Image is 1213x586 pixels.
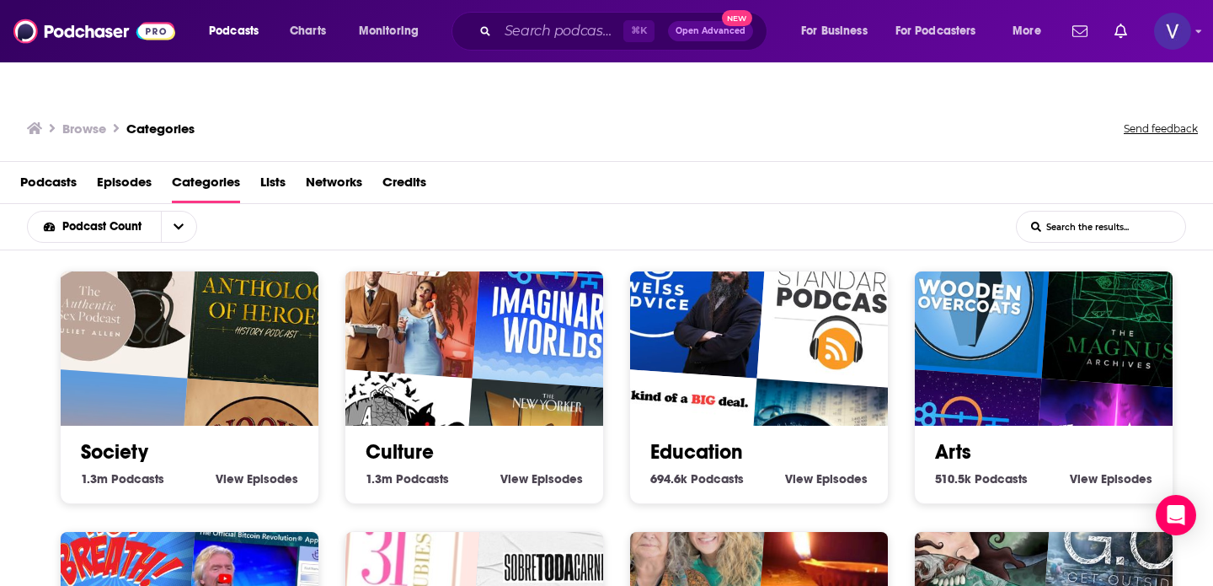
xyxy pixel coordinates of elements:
a: Charts [279,18,336,45]
button: open menu [347,18,441,45]
button: open menu [884,18,1001,45]
div: Search podcasts, credits, & more... [468,12,783,51]
a: Arts [935,439,971,465]
a: Podcasts [20,169,77,203]
h3: Browse [62,121,106,137]
a: Society [81,439,148,465]
a: Show notifications dropdown [1066,17,1094,46]
a: 1.3m Society Podcasts [81,471,164,487]
span: More [1013,19,1041,43]
span: Podcast Count [62,221,147,233]
img: Your Mom & Dad [318,213,483,379]
img: Anthology Of Heroes History [188,224,353,390]
img: Imaginary Worlds [473,224,638,390]
span: View [500,471,528,487]
span: Episodes [1101,471,1152,487]
a: Categories [172,169,240,203]
a: Networks [306,169,362,203]
span: Podcasts [691,471,744,487]
a: View Society Episodes [216,471,298,487]
a: Lists [260,169,286,203]
span: 1.3m [81,471,108,487]
span: Episodes [816,471,868,487]
span: Podcasts [396,471,449,487]
img: User Profile [1154,13,1191,50]
span: 1.3m [366,471,393,487]
a: View Education Episodes [785,471,868,487]
a: View Culture Episodes [500,471,583,487]
h2: Choose List sort [27,211,223,243]
button: Open AdvancedNew [668,21,753,41]
span: For Business [801,19,868,43]
button: open menu [789,18,889,45]
input: Search podcasts, credits, & more... [498,18,623,45]
img: Wooden Overcoats [887,213,1052,379]
a: 510.5k Arts Podcasts [935,471,1028,487]
a: Categories [126,121,195,137]
span: Podcasts [975,471,1028,487]
img: Podchaser - Follow, Share and Rate Podcasts [13,15,175,47]
span: Podcasts [209,19,259,43]
span: Open Advanced [676,27,745,35]
span: Logged in as victoria.wilson [1154,13,1191,50]
a: Education [650,439,743,465]
img: Weiss Advice [602,213,767,379]
button: open menu [1001,18,1062,45]
button: open menu [161,212,196,242]
span: ⌘ K [623,20,655,42]
img: Authentic Sex with Juliet Allen [33,213,198,379]
a: Credits [382,169,426,203]
a: 1.3m Culture Podcasts [366,471,449,487]
button: open menu [197,18,281,45]
button: Send feedback [1119,117,1203,141]
button: Show profile menu [1154,13,1191,50]
a: 694.6k Education Podcasts [650,471,744,487]
a: Culture [366,439,434,465]
span: New [722,10,752,26]
div: Open Intercom Messenger [1156,495,1196,535]
a: Show notifications dropdown [1108,17,1134,46]
a: Episodes [97,169,152,203]
img: The Magnus Archives [1042,224,1207,390]
span: 694.6k [650,471,687,487]
img: The Bitcoin Standard Podcast [757,224,922,390]
span: Monitoring [359,19,419,43]
span: View [216,471,243,487]
span: Charts [290,19,326,43]
span: 510.5k [935,471,971,487]
button: open menu [28,221,161,233]
span: For Podcasters [895,19,976,43]
span: Episodes [532,471,583,487]
span: Episodes [247,471,298,487]
a: View Arts Episodes [1070,471,1152,487]
span: Podcasts [111,471,164,487]
span: View [1070,471,1098,487]
span: View [785,471,813,487]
